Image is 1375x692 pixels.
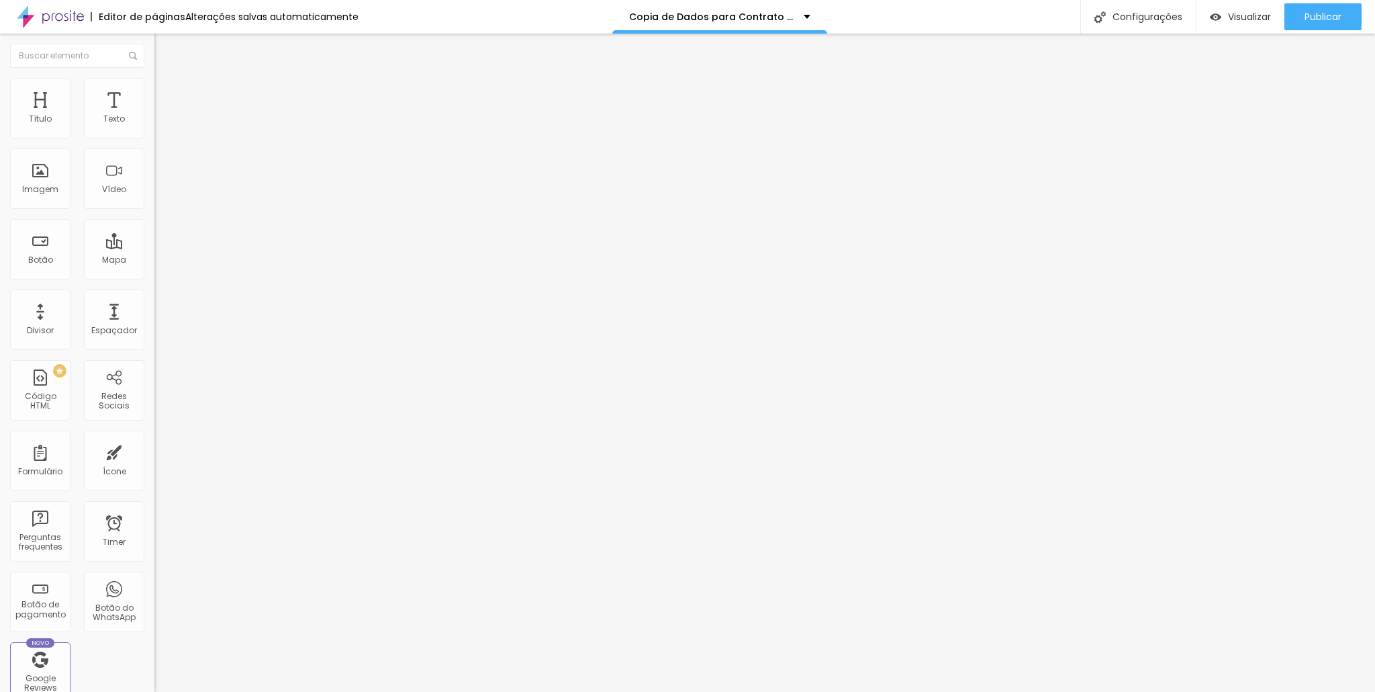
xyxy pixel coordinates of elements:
[103,537,126,547] div: Timer
[26,638,55,648] div: Novo
[154,34,1375,692] iframe: Editor
[1305,11,1341,22] span: Publicar
[18,467,62,476] div: Formulário
[13,600,66,619] div: Botão de pagamento
[27,326,54,335] div: Divisor
[1196,3,1284,30] button: Visualizar
[1094,11,1106,23] img: Icone
[22,185,58,194] div: Imagem
[10,44,144,68] input: Buscar elemento
[103,467,126,476] div: Ícone
[629,12,794,21] p: Copia de Dados para Contrato - PARTO
[102,185,126,194] div: Vídeo
[29,114,52,124] div: Título
[91,326,137,335] div: Espaçador
[1284,3,1362,30] button: Publicar
[13,392,66,411] div: Código HTML
[13,533,66,552] div: Perguntas frequentes
[87,392,140,411] div: Redes Sociais
[129,52,137,60] img: Icone
[87,603,140,623] div: Botão do WhatsApp
[91,12,185,21] div: Editor de páginas
[1210,11,1221,23] img: view-1.svg
[102,255,126,265] div: Mapa
[28,255,53,265] div: Botão
[103,114,125,124] div: Texto
[185,12,359,21] div: Alterações salvas automaticamente
[1228,11,1271,22] span: Visualizar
